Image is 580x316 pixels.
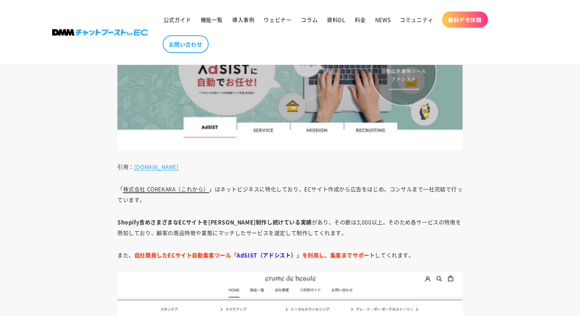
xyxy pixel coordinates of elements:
p: 引用： [117,161,463,172]
span: 無料デモ体験 [448,16,482,23]
a: [DOMAIN_NAME] [134,163,179,170]
p: があり、その数は3,000以上。そのため各サービスの特徴を熟知しており、顧客の商品特徴や業態にマッチしたサービスを選定して制作してくれます。 [117,217,463,238]
a: コミュニティ [395,12,438,28]
strong: 自社開発したECサイト自動集客ツール「 」を利用し、集客までサポート [134,251,375,259]
span: ウェビナー [264,16,292,23]
a: 株式会社 COREKARA（これから） [123,185,209,193]
a: 料金 [350,12,371,28]
span: 資料DL [327,16,345,23]
a: お問い合わせ [163,35,209,53]
strong: Shopify含めさまざまなECサイトを[PERSON_NAME]制作し続けている実績 [117,218,312,226]
span: お問い合わせ [169,41,203,48]
a: ウェビナー [259,12,296,28]
span: コラム [301,16,318,23]
span: AdSIST（アドシスト） [237,251,297,259]
p: 「 」はネットビジネスに特化しており、ECサイト作成から広告をはじめ、コンサルまで一社完結で行っています。 [117,184,463,205]
a: 公式ガイド [159,12,196,28]
a: コラム [296,12,322,28]
span: 料金 [355,16,366,23]
span: NEWS [375,16,391,23]
span: コミュニティ [400,16,433,23]
a: 機能一覧 [196,12,227,28]
span: 公式ガイド [163,16,191,23]
a: 導入事例 [227,12,259,28]
span: 機能一覧 [201,16,223,23]
span: 導入事例 [232,16,254,23]
a: 資料DL [322,12,350,28]
p: また、 してくれます。 [117,250,463,260]
a: NEWS [371,12,395,28]
img: 株式会社DMM Boost [52,29,148,36]
a: 無料デモ体験 [442,12,488,28]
